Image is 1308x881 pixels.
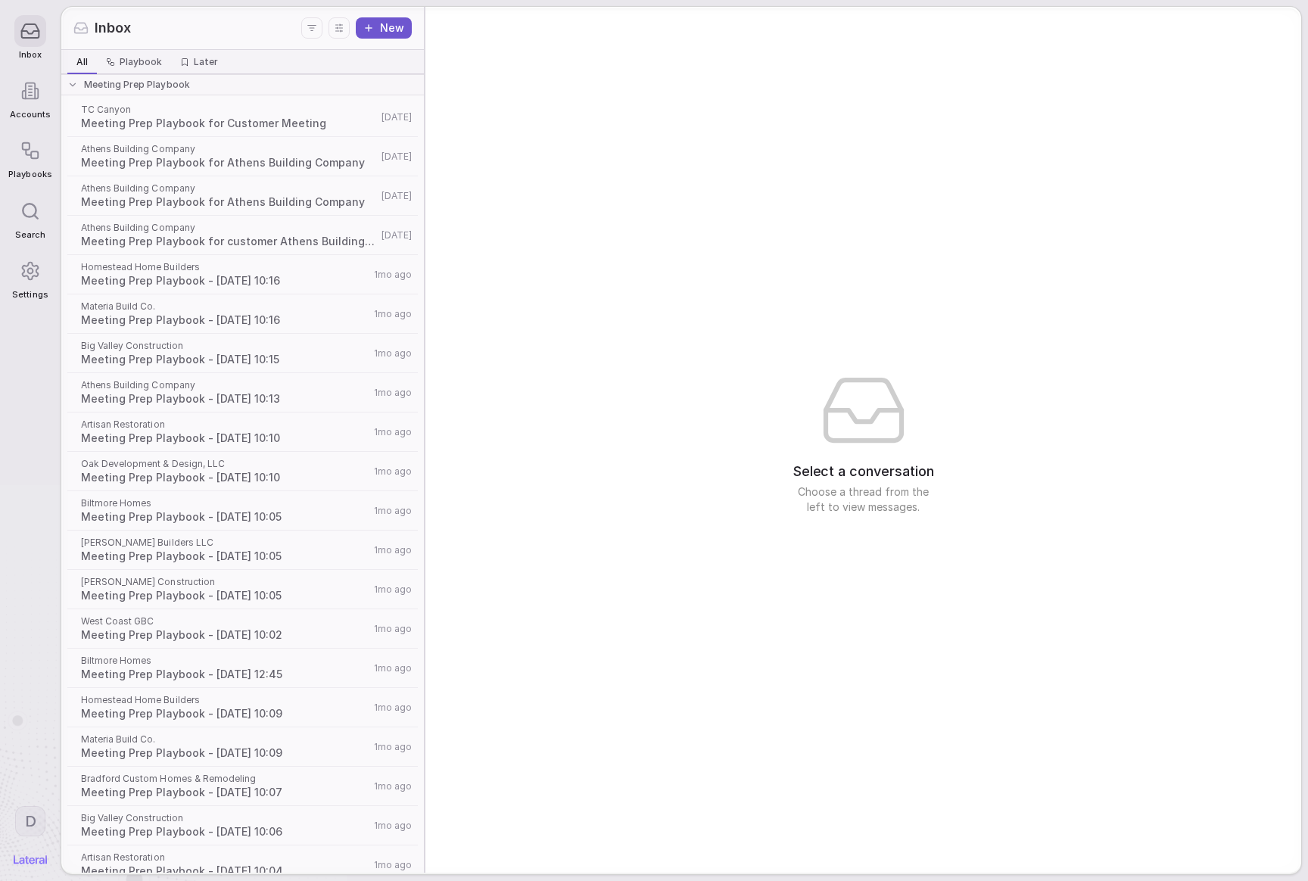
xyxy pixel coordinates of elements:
a: Athens Building CompanyMeeting Prep Playbook for Athens Building Company[DATE] [64,137,421,176]
span: All [76,56,88,68]
a: West Coast GBCMeeting Prep Playbook - [DATE] 10:021mo ago [64,609,421,649]
span: West Coast GBC [81,615,369,627]
span: Materia Build Co. [81,733,369,746]
span: 1mo ago [374,584,412,596]
a: Bradford Custom Homes & RemodelingMeeting Prep Playbook - [DATE] 10:071mo ago [64,767,421,806]
span: Meeting Prep Playbook - [DATE] 10:05 [81,509,369,525]
span: Meeting Prep Playbook - [DATE] 10:02 [81,627,369,643]
a: Biltmore HomesMeeting Prep Playbook - [DATE] 10:051mo ago [64,491,421,531]
span: Meeting Prep Playbook - [DATE] 12:45 [81,667,369,682]
span: Athens Building Company [81,143,377,155]
span: 1mo ago [374,426,412,438]
a: Artisan RestorationMeeting Prep Playbook - [DATE] 10:101mo ago [64,412,421,452]
span: D [25,811,36,831]
span: 1mo ago [374,465,412,478]
a: [PERSON_NAME] ConstructionMeeting Prep Playbook - [DATE] 10:051mo ago [64,570,421,609]
span: Meeting Prep Playbook - [DATE] 10:07 [81,785,369,800]
span: Meeting Prep Playbook [84,79,190,91]
a: Materia Build Co.Meeting Prep Playbook - [DATE] 10:161mo ago [64,294,421,334]
span: Meeting Prep Playbook - [DATE] 10:05 [81,588,369,603]
span: Playbooks [8,170,51,179]
a: Biltmore HomesMeeting Prep Playbook - [DATE] 12:451mo ago [64,649,421,688]
span: Meeting Prep Playbook for customer Athens Building Company [81,234,377,249]
span: Meeting Prep Playbook - [DATE] 10:10 [81,470,369,485]
span: Meeting Prep Playbook - [DATE] 10:09 [81,706,369,721]
span: Homestead Home Builders [81,261,369,273]
span: [PERSON_NAME] Construction [81,576,369,588]
span: 1mo ago [374,702,412,714]
span: Materia Build Co. [81,300,369,313]
a: Oak Development & Design, LLCMeeting Prep Playbook - [DATE] 10:101mo ago [64,452,421,491]
span: Meeting Prep Playbook - [DATE] 10:06 [81,824,369,839]
a: Homestead Home BuildersMeeting Prep Playbook - [DATE] 10:161mo ago [64,255,421,294]
a: Big Valley ConstructionMeeting Prep Playbook - [DATE] 10:061mo ago [64,806,421,845]
span: Meeting Prep Playbook for Athens Building Company [81,155,377,170]
span: Athens Building Company [81,182,377,195]
span: [DATE] [381,111,412,123]
span: Inbox [95,18,131,38]
img: Lateral [14,855,47,864]
span: 1mo ago [374,387,412,399]
a: [PERSON_NAME] Builders LLCMeeting Prep Playbook - [DATE] 10:051mo ago [64,531,421,570]
span: Meeting Prep Playbook for Athens Building Company [81,195,377,210]
a: Settings [8,247,51,307]
span: Big Valley Construction [81,812,369,824]
span: [DATE] [381,151,412,163]
span: Meeting Prep Playbook - [DATE] 10:10 [81,431,369,446]
span: Athens Building Company [81,379,369,391]
span: Later [194,56,218,68]
span: Biltmore Homes [81,497,369,509]
span: 1mo ago [374,780,412,792]
span: Inbox [19,50,42,60]
span: Homestead Home Builders [81,694,369,706]
a: Playbooks [8,127,51,187]
span: 1mo ago [374,308,412,320]
span: Settings [12,290,48,300]
button: Filters [301,17,322,39]
span: Search [15,230,45,240]
div: Meeting Prep Playbook [58,74,427,95]
span: 1mo ago [374,820,412,832]
a: Athens Building CompanyMeeting Prep Playbook - [DATE] 10:131mo ago [64,373,421,412]
span: Athens Building Company [81,222,377,234]
a: TC CanyonMeeting Prep Playbook for Customer Meeting[DATE] [64,98,421,137]
button: New thread [356,17,412,39]
span: Meeting Prep Playbook - [DATE] 10:13 [81,391,369,406]
a: Homestead Home BuildersMeeting Prep Playbook - [DATE] 10:091mo ago [64,688,421,727]
span: Meeting Prep Playbook - [DATE] 10:15 [81,352,369,367]
button: Display settings [329,17,350,39]
span: Accounts [10,110,51,120]
span: Biltmore Homes [81,655,369,667]
a: Accounts [8,67,51,127]
a: Athens Building CompanyMeeting Prep Playbook for customer Athens Building Company[DATE] [64,216,421,255]
span: [DATE] [381,190,412,202]
span: 1mo ago [374,662,412,674]
span: 1mo ago [374,859,412,871]
a: Materia Build Co.Meeting Prep Playbook - [DATE] 10:091mo ago [64,727,421,767]
a: Big Valley ConstructionMeeting Prep Playbook - [DATE] 10:151mo ago [64,334,421,373]
span: Artisan Restoration [81,851,369,864]
span: Meeting Prep Playbook for Customer Meeting [81,116,377,131]
span: Oak Development & Design, LLC [81,458,369,470]
span: Bradford Custom Homes & Remodeling [81,773,369,785]
span: TC Canyon [81,104,377,116]
span: 1mo ago [374,623,412,635]
span: Meeting Prep Playbook - [DATE] 10:09 [81,746,369,761]
span: Big Valley Construction [81,340,369,352]
a: Athens Building CompanyMeeting Prep Playbook for Athens Building Company[DATE] [64,176,421,216]
span: 1mo ago [374,347,412,360]
span: [PERSON_NAME] Builders LLC [81,537,369,549]
span: Meeting Prep Playbook - [DATE] 10:05 [81,549,369,564]
a: Inbox [8,8,51,67]
span: Meeting Prep Playbook - [DATE] 10:16 [81,273,369,288]
span: Meeting Prep Playbook - [DATE] 10:04 [81,864,369,879]
span: 1mo ago [374,505,412,517]
span: Meeting Prep Playbook - [DATE] 10:16 [81,313,369,328]
span: 1mo ago [374,741,412,753]
span: Select a conversation [793,462,934,481]
span: Playbook [120,56,162,68]
span: Choose a thread from the left to view messages. [788,484,939,515]
span: 1mo ago [374,269,412,281]
span: 1mo ago [374,544,412,556]
span: [DATE] [381,229,412,241]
